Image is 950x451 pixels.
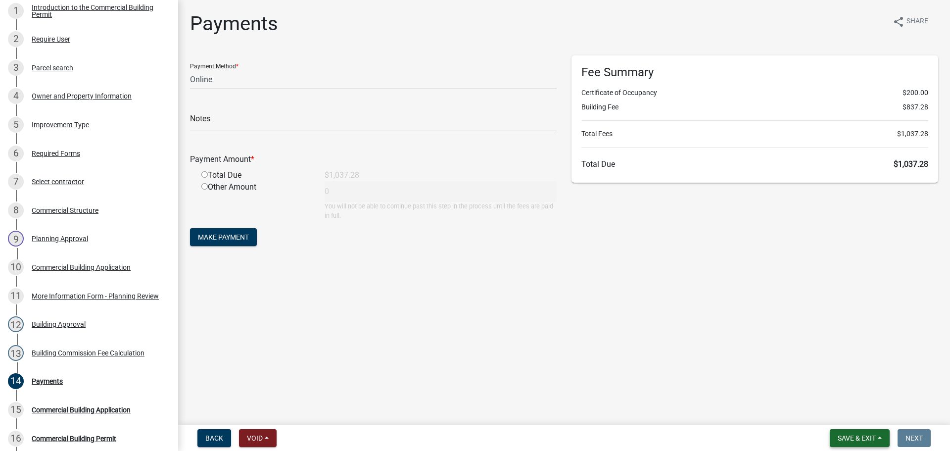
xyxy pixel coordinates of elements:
[32,207,98,214] div: Commercial Structure
[897,129,928,139] span: $1,037.28
[190,228,257,246] button: Make Payment
[8,202,24,218] div: 8
[838,434,876,442] span: Save & Exit
[8,174,24,190] div: 7
[905,434,923,442] span: Next
[32,350,144,356] div: Building Commission Fee Calculation
[32,235,88,242] div: Planning Approval
[32,321,86,328] div: Building Approval
[902,88,928,98] span: $200.00
[581,88,928,98] li: Certificate of Occupancy
[8,231,24,247] div: 9
[32,121,89,128] div: Improvement Type
[198,233,249,241] span: Make Payment
[8,146,24,161] div: 6
[32,64,73,71] div: Parcel search
[32,406,131,413] div: Commercial Building Application
[32,4,162,18] div: Introduction to the Commercial Building Permit
[32,178,84,185] div: Select contractor
[8,373,24,389] div: 14
[8,345,24,361] div: 13
[32,378,63,385] div: Payments
[581,102,928,112] li: Building Fee
[8,402,24,418] div: 15
[190,12,278,36] h1: Payments
[8,288,24,304] div: 11
[8,31,24,47] div: 2
[885,12,936,31] button: shareShare
[32,293,159,300] div: More Information Form - Planning Review
[32,435,116,442] div: Commercial Building Permit
[8,259,24,275] div: 10
[8,3,24,19] div: 1
[205,434,223,442] span: Back
[893,16,904,28] i: share
[32,264,131,271] div: Commercial Building Application
[581,129,928,139] li: Total Fees
[902,102,928,112] span: $837.28
[8,117,24,133] div: 5
[906,16,928,28] span: Share
[194,169,317,181] div: Total Due
[183,153,564,165] div: Payment Amount
[581,159,928,169] h6: Total Due
[32,36,70,43] div: Require User
[32,93,132,100] div: Owner and Property Information
[830,429,890,447] button: Save & Exit
[898,429,931,447] button: Next
[894,159,928,169] span: $1,037.28
[8,88,24,104] div: 4
[194,181,317,220] div: Other Amount
[581,65,928,80] h6: Fee Summary
[8,316,24,332] div: 12
[32,150,80,157] div: Required Forms
[247,434,263,442] span: Void
[8,60,24,76] div: 3
[8,431,24,447] div: 16
[197,429,231,447] button: Back
[239,429,277,447] button: Void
